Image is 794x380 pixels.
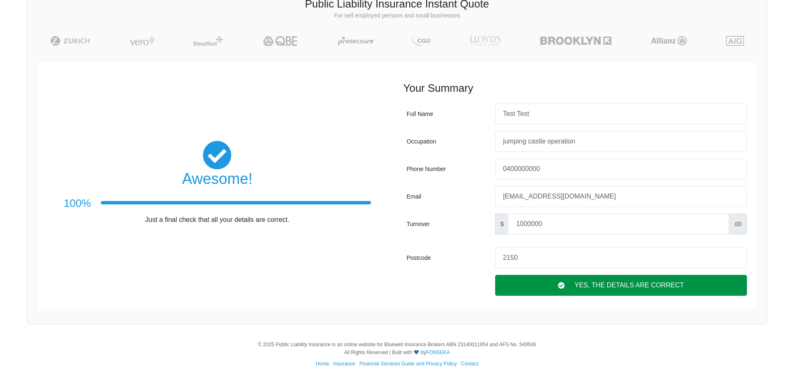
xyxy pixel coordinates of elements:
[407,214,492,234] div: Turnover
[34,12,760,20] p: For self employed persons and small businesses
[407,103,492,124] div: Full Name
[508,214,728,234] input: Your turnover
[495,214,509,234] span: $
[647,36,691,46] img: Allianz | Public Liability Insurance
[426,350,450,355] a: FONSEKA
[495,275,747,296] div: Yes, The Details are correct
[126,36,158,46] img: Vero | Public Liability Insurance
[359,361,457,367] a: Financial Services Guide and Privacy Policy
[723,36,747,46] img: AIG | Public Liability Insurance
[495,103,747,124] input: Your first and last names
[465,36,505,46] img: LLOYD's | Public Liability Insurance
[64,196,91,211] h3: 100%
[407,186,492,207] div: Email
[335,36,377,46] img: Protecsure | Public Liability Insurance
[407,131,492,152] div: Occupation
[495,247,747,268] input: Your postcode
[190,36,226,46] img: Steadfast | Public Liability Insurance
[316,361,329,367] a: Home
[408,36,433,46] img: CGU | Public Liability Insurance
[47,36,94,46] img: Zurich | Public Liability Insurance
[64,215,371,224] p: Just a final check that all your details are correct.
[333,361,355,367] a: Insurance
[537,36,615,46] img: Brooklyn | Public Liability Insurance
[461,361,478,367] a: Contact
[728,214,747,234] span: .00
[64,170,371,188] h2: Awesome!
[495,131,747,152] input: Your occupation
[407,247,492,268] div: Postcode
[495,186,747,207] input: Your email
[407,159,492,179] div: Phone Number
[258,36,303,46] img: QBE | Public Liability Insurance
[403,81,751,96] h3: Your Summary
[495,159,747,179] input: Your phone number, eg: +61xxxxxxxxxx / 0xxxxxxxxx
